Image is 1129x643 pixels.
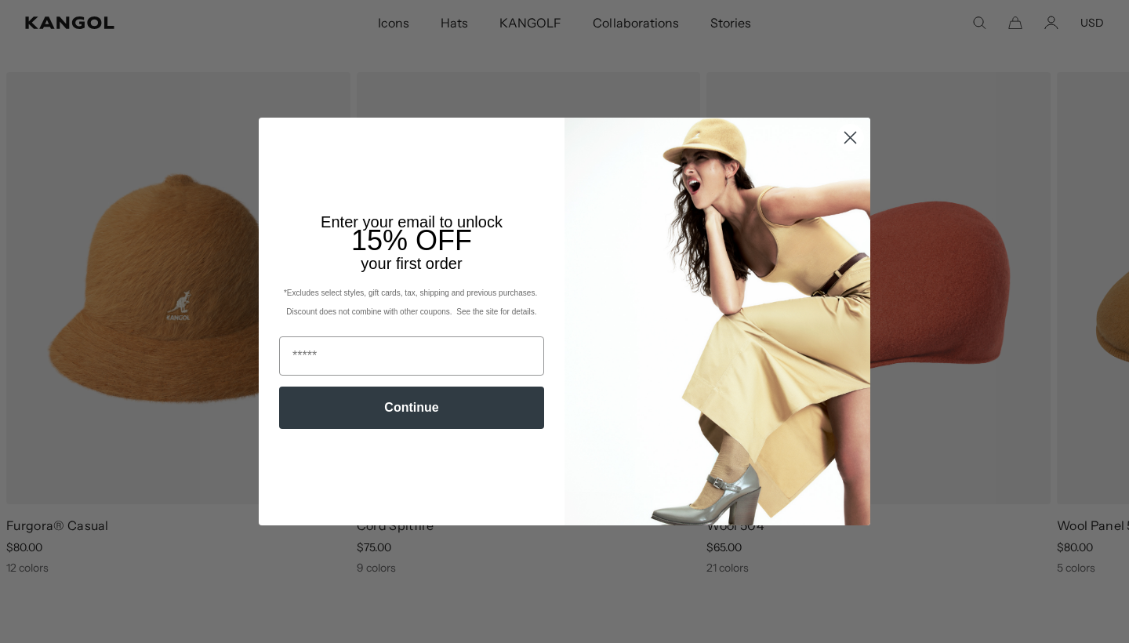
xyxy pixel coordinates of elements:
[351,224,472,256] span: 15% OFF
[361,255,462,272] span: your first order
[837,124,864,151] button: Close dialog
[284,289,539,316] span: *Excludes select styles, gift cards, tax, shipping and previous purchases. Discount does not comb...
[564,118,870,525] img: 93be19ad-e773-4382-80b9-c9d740c9197f.jpeg
[321,213,503,231] span: Enter your email to unlock
[279,387,544,429] button: Continue
[279,336,544,376] input: Email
